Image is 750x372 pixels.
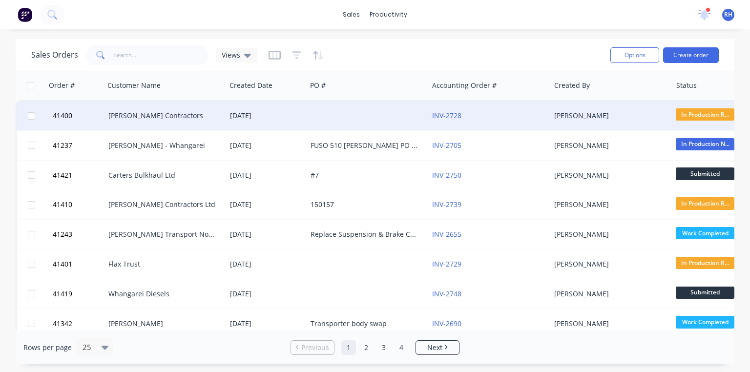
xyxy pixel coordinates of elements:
div: Accounting Order # [432,81,497,90]
span: In Production R... [676,108,734,121]
span: 41400 [53,111,72,121]
div: [PERSON_NAME] - Whangarei [108,141,217,150]
a: INV-2705 [432,141,461,150]
div: [PERSON_NAME] [554,229,663,239]
ul: Pagination [287,340,463,355]
a: INV-2739 [432,200,461,209]
div: [PERSON_NAME] [554,200,663,209]
a: INV-2690 [432,319,461,328]
span: Work Completed [676,316,734,328]
button: 41401 [50,249,108,279]
a: INV-2728 [432,111,461,120]
a: INV-2655 [432,229,461,239]
div: [PERSON_NAME] Contractors [108,111,217,121]
button: 41421 [50,161,108,190]
span: RH [724,10,732,19]
div: [PERSON_NAME] [554,259,663,269]
div: [PERSON_NAME] [554,170,663,180]
div: Flax Trust [108,259,217,269]
div: [PERSON_NAME] [554,111,663,121]
a: INV-2729 [432,259,461,269]
span: 41421 [53,170,72,180]
span: Submitted [676,167,734,180]
div: Created By [554,81,590,90]
div: [DATE] [230,229,303,239]
div: FUSO 510 [PERSON_NAME] PO 825751 [311,141,419,150]
a: Page 1 is your current page [341,340,356,355]
button: Create order [663,47,719,63]
button: 41410 [50,190,108,219]
div: [PERSON_NAME] [108,319,217,329]
span: In Production R... [676,257,734,269]
a: Page 4 [394,340,409,355]
div: [DATE] [230,259,303,269]
div: Whangarei Diesels [108,289,217,299]
div: [DATE] [230,111,303,121]
div: Carters Bulkhaul Ltd [108,170,217,180]
span: Views [222,50,240,60]
div: PO # [310,81,326,90]
a: Page 3 [376,340,391,355]
span: 41401 [53,259,72,269]
div: Transporter body swap [311,319,419,329]
span: In Production N... [676,138,734,150]
span: In Production R... [676,197,734,209]
div: Order # [49,81,75,90]
span: Rows per page [23,343,72,352]
span: Submitted [676,287,734,299]
button: 41342 [50,309,108,338]
div: [DATE] [230,319,303,329]
a: Page 2 [359,340,374,355]
a: Next page [416,343,459,352]
div: #7 [311,170,419,180]
div: [PERSON_NAME] [554,289,663,299]
div: [DATE] [230,141,303,150]
span: Previous [301,343,329,352]
a: INV-2750 [432,170,461,180]
button: 41400 [50,101,108,130]
button: 41243 [50,220,108,249]
span: 41237 [53,141,72,150]
div: [DATE] [230,170,303,180]
button: 41419 [50,279,108,309]
div: Replace Suspension & Brake Components on 2A Tank Trailer [311,229,419,239]
div: sales [338,7,365,22]
div: [DATE] [230,289,303,299]
div: Status [676,81,697,90]
span: Work Completed [676,227,734,239]
button: 41237 [50,131,108,160]
div: 150157 [311,200,419,209]
span: 41342 [53,319,72,329]
div: [PERSON_NAME] Transport Northland [108,229,217,239]
div: [PERSON_NAME] [554,319,663,329]
button: Options [610,47,659,63]
span: 41243 [53,229,72,239]
div: [DATE] [230,200,303,209]
span: 41410 [53,200,72,209]
h1: Sales Orders [31,50,78,60]
span: Next [427,343,442,352]
input: Search... [113,45,208,65]
div: Created Date [229,81,272,90]
a: Previous page [291,343,334,352]
div: [PERSON_NAME] [554,141,663,150]
div: [PERSON_NAME] Contractors Ltd [108,200,217,209]
div: Customer Name [107,81,161,90]
span: 41419 [53,289,72,299]
img: Factory [18,7,32,22]
div: productivity [365,7,412,22]
a: INV-2748 [432,289,461,298]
